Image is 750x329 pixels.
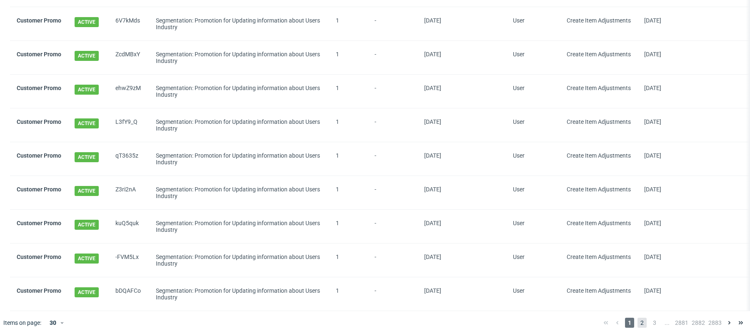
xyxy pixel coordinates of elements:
[115,152,142,166] span: qT3635z
[708,318,722,328] span: 2883
[644,186,661,193] span: [DATE]
[675,318,688,328] span: 2881
[115,17,142,30] span: 6V7kMds
[375,287,411,301] span: -
[115,51,142,64] span: ZcdMBxY
[17,51,61,58] a: Customer Promo
[513,118,525,125] span: User
[115,186,142,199] span: Z3ri2nA
[336,51,339,58] span: 1
[375,85,411,98] span: -
[75,152,99,162] span: ACTIVE
[513,17,525,24] span: User
[156,152,322,166] div: Segmentation: Promotion for Updating information about Users Industry
[336,254,339,260] span: 1
[75,287,99,297] span: ACTIVE
[424,51,441,58] span: [DATE]
[75,85,99,95] span: ACTIVE
[513,254,525,260] span: User
[644,254,661,260] span: [DATE]
[156,287,322,301] div: Segmentation: Promotion for Updating information about Users Industry
[75,254,99,264] span: ACTIVE
[513,152,525,159] span: User
[644,17,661,24] span: [DATE]
[375,186,411,199] span: -
[424,287,441,294] span: [DATE]
[567,254,631,260] span: Create Item Adjustments
[115,254,142,267] span: -FVM5Lx
[17,287,61,294] a: Customer Promo
[336,152,339,159] span: 1
[644,287,661,294] span: [DATE]
[75,220,99,230] span: ACTIVE
[644,220,661,226] span: [DATE]
[375,152,411,166] span: -
[336,287,339,294] span: 1
[513,186,525,193] span: User
[513,85,525,91] span: User
[17,254,61,260] a: Customer Promo
[156,118,322,132] div: Segmentation: Promotion for Updating information about Users Industry
[375,220,411,233] span: -
[625,318,634,328] span: 1
[115,220,142,233] span: kuQ5quk
[75,17,99,27] span: ACTIVE
[375,17,411,30] span: -
[637,318,647,328] span: 2
[644,51,661,58] span: [DATE]
[424,186,441,193] span: [DATE]
[375,118,411,132] span: -
[567,51,631,58] span: Create Item Adjustments
[375,51,411,64] span: -
[156,51,322,64] div: Segmentation: Promotion for Updating information about Users Industry
[17,118,61,125] a: Customer Promo
[336,85,339,91] span: 1
[424,254,441,260] span: [DATE]
[692,318,705,328] span: 2882
[424,85,441,91] span: [DATE]
[17,220,61,226] a: Customer Promo
[75,186,99,196] span: ACTIVE
[156,85,322,98] div: Segmentation: Promotion for Updating information about Users Industry
[336,220,339,226] span: 1
[17,152,61,159] a: Customer Promo
[567,85,631,91] span: Create Item Adjustments
[75,118,99,128] span: ACTIVE
[567,186,631,193] span: Create Item Adjustments
[650,318,659,328] span: 3
[662,318,672,328] span: ...
[567,17,631,24] span: Create Item Adjustments
[156,186,322,199] div: Segmentation: Promotion for Updating information about Users Industry
[75,51,99,61] span: ACTIVE
[567,220,631,226] span: Create Item Adjustments
[644,152,661,159] span: [DATE]
[424,118,441,125] span: [DATE]
[336,118,339,125] span: 1
[45,317,60,329] div: 30
[336,17,339,24] span: 1
[513,220,525,226] span: User
[3,319,41,327] span: Items on page:
[17,186,61,193] a: Customer Promo
[567,287,631,294] span: Create Item Adjustments
[567,118,631,125] span: Create Item Adjustments
[644,118,661,125] span: [DATE]
[115,287,142,301] span: bDQAFCo
[115,118,142,132] span: L3fY9_Q
[156,17,322,30] div: Segmentation: Promotion for Updating information about Users Industry
[156,220,322,233] div: Segmentation: Promotion for Updating information about Users Industry
[375,254,411,267] span: -
[17,17,61,24] a: Customer Promo
[424,220,441,226] span: [DATE]
[644,85,661,91] span: [DATE]
[156,254,322,267] div: Segmentation: Promotion for Updating information about Users Industry
[336,186,339,193] span: 1
[424,152,441,159] span: [DATE]
[567,152,631,159] span: Create Item Adjustments
[513,287,525,294] span: User
[17,85,61,91] a: Customer Promo
[424,17,441,24] span: [DATE]
[115,85,142,98] span: ehwZ9zM
[513,51,525,58] span: User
